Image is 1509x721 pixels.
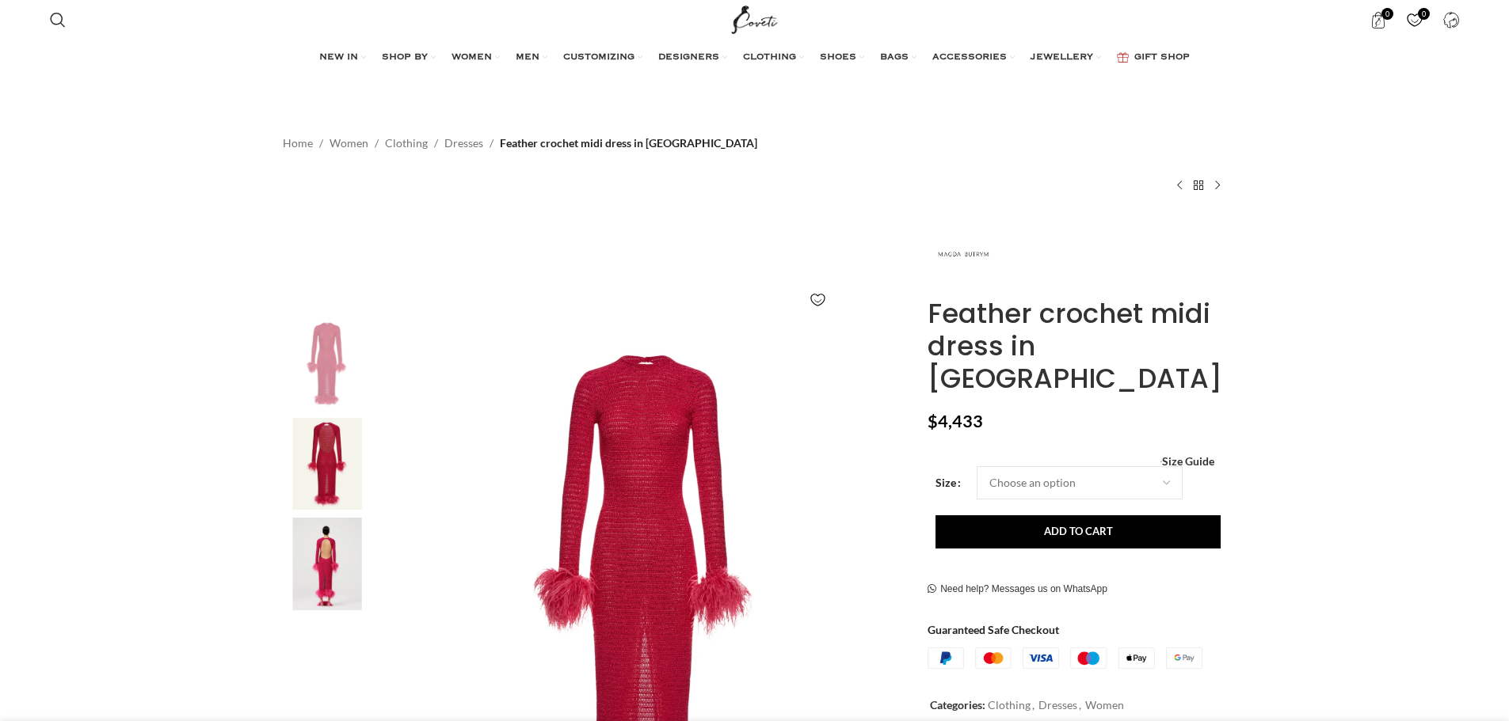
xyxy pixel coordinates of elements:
span: NEW IN [319,51,358,64]
span: SHOES [820,51,856,64]
a: CLOTHING [743,42,804,74]
a: Need help? Messages us on WhatsApp [928,583,1107,596]
span: GIFT SHOP [1134,51,1190,64]
span: CUSTOMIZING [563,51,634,64]
a: Site logo [728,12,781,25]
div: Main navigation [42,42,1468,74]
a: Home [283,135,313,152]
a: Clothing [988,698,1031,712]
a: Next product [1208,176,1227,195]
nav: Breadcrumb [283,135,757,152]
img: Magda Butrym [928,218,999,290]
a: 0 [1362,4,1394,36]
span: DESIGNERS [658,51,719,64]
h1: Feather crochet midi dress in [GEOGRAPHIC_DATA] [928,298,1226,394]
span: 0 [1381,8,1393,20]
span: , [1032,696,1035,714]
a: JEWELLERY [1031,42,1101,74]
bdi: 4,433 [928,411,983,431]
a: MEN [516,42,547,74]
button: Add to cart [936,515,1221,548]
img: guaranteed-safe-checkout-bordered.j [928,647,1202,670]
a: WOMEN [452,42,500,74]
a: CUSTOMIZING [563,42,642,74]
span: 0 [1418,8,1430,20]
a: GIFT SHOP [1117,42,1190,74]
img: Magda Butrym Feather crochet midi dress in fuchsia scaled75745 nobg [279,317,375,410]
a: Clothing [385,135,428,152]
div: My Wishlist [1398,4,1431,36]
a: BAGS [880,42,916,74]
a: Women [1085,698,1124,712]
span: MEN [516,51,539,64]
a: Previous product [1170,176,1189,195]
a: Search [42,4,74,36]
span: WOMEN [452,51,492,64]
a: SHOES [820,42,864,74]
a: NEW IN [319,42,366,74]
a: ACCESSORIES [932,42,1015,74]
a: Dresses [1038,698,1077,712]
img: Magda Butrym dress [279,418,375,510]
a: SHOP BY [382,42,436,74]
a: 0 [1398,4,1431,36]
span: , [1079,696,1081,714]
span: JEWELLERY [1031,51,1093,64]
strong: Guaranteed Safe Checkout [928,623,1059,636]
span: ACCESSORIES [932,51,1007,64]
img: Magda Butrym dresses [279,518,375,610]
span: Feather crochet midi dress in [GEOGRAPHIC_DATA] [500,135,757,152]
label: Size [936,474,961,491]
span: SHOP BY [382,51,428,64]
a: DESIGNERS [658,42,727,74]
span: BAGS [880,51,909,64]
span: CLOTHING [743,51,796,64]
a: Women [330,135,368,152]
img: GiftBag [1117,52,1129,63]
a: Dresses [444,135,483,152]
span: Categories: [930,698,985,712]
span: $ [928,411,938,431]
